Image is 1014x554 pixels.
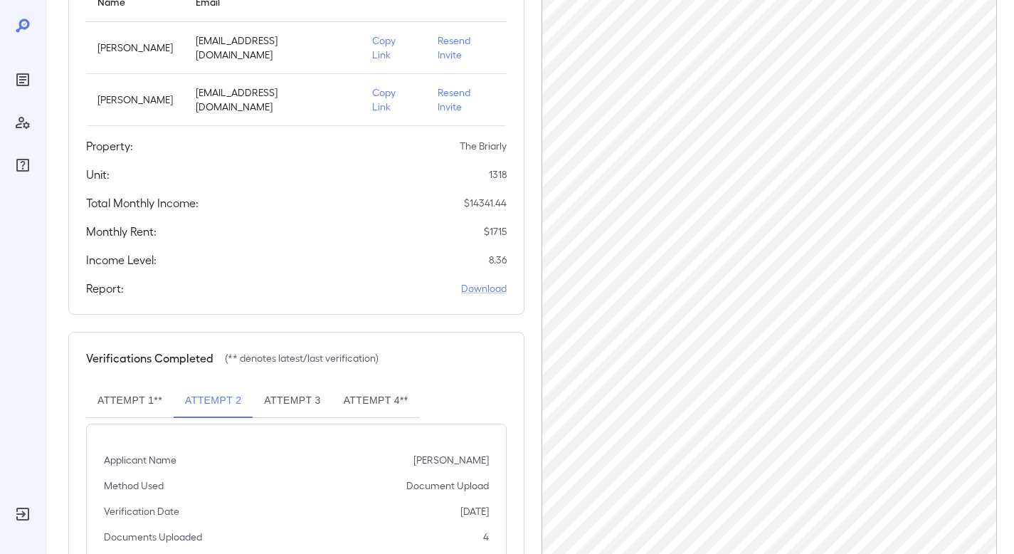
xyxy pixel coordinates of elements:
a: Download [461,281,507,296]
p: $ 1715 [484,224,507,239]
p: 1318 [489,167,507,182]
h5: Monthly Rent: [86,223,157,240]
p: [EMAIL_ADDRESS][DOMAIN_NAME] [196,85,349,114]
p: Document Upload [406,479,489,493]
button: Attempt 3 [253,384,332,418]
p: 4 [483,530,489,544]
p: [EMAIL_ADDRESS][DOMAIN_NAME] [196,33,349,62]
p: $ 14341.44 [464,196,507,210]
p: Applicant Name [104,453,176,467]
h5: Property: [86,137,133,155]
h5: Total Monthly Income: [86,194,199,211]
p: Verification Date [104,504,179,518]
h5: Unit: [86,166,110,183]
div: Reports [11,68,34,91]
p: [PERSON_NAME] [97,41,173,55]
button: Attempt 2 [174,384,253,418]
p: (** denotes latest/last verification) [225,351,379,365]
h5: Verifications Completed [86,350,213,367]
button: Attempt 1** [86,384,174,418]
p: [DATE] [460,504,489,518]
div: Log Out [11,503,34,526]
p: 8.36 [489,253,507,267]
p: Copy Link [372,33,415,62]
p: Documents Uploaded [104,530,202,544]
h5: Report: [86,280,124,297]
p: The Briarly [460,139,507,153]
p: Resend Invite [438,85,495,114]
div: FAQ [11,154,34,177]
p: Method Used [104,479,164,493]
p: [PERSON_NAME] [413,453,489,467]
h5: Income Level: [86,251,157,268]
p: Resend Invite [438,33,495,62]
div: Manage Users [11,111,34,134]
button: Attempt 4** [332,384,420,418]
p: [PERSON_NAME] [97,93,173,107]
p: Copy Link [372,85,415,114]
